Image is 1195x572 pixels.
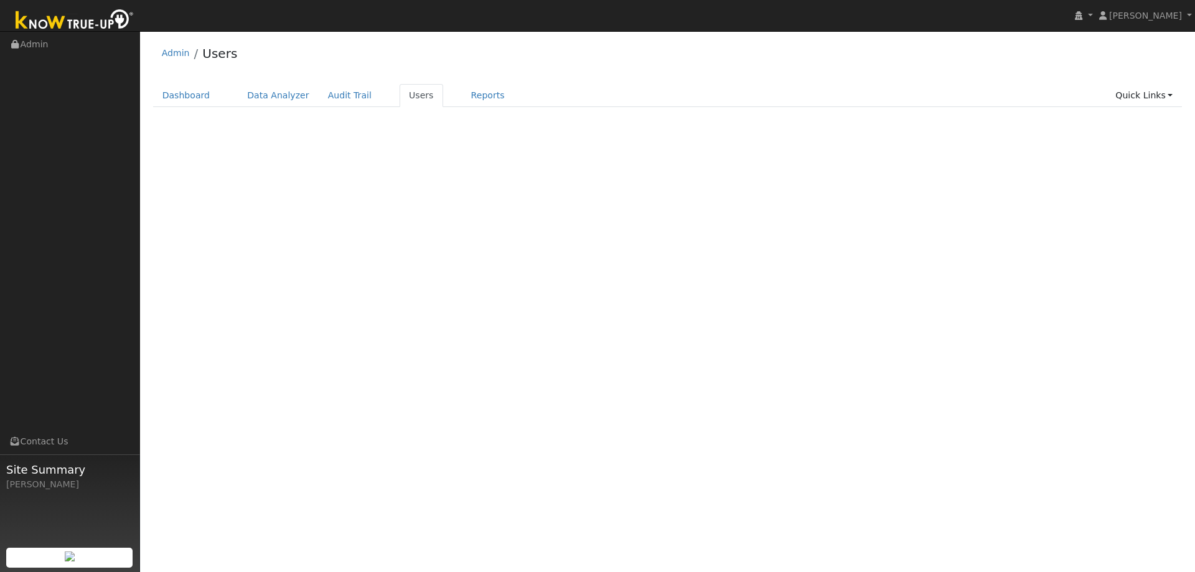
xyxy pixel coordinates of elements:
a: Users [400,84,443,107]
a: Quick Links [1106,84,1182,107]
img: retrieve [65,551,75,561]
span: [PERSON_NAME] [1109,11,1182,21]
span: Site Summary [6,461,133,478]
a: Dashboard [153,84,220,107]
a: Admin [162,48,190,58]
div: [PERSON_NAME] [6,478,133,491]
img: Know True-Up [9,7,140,35]
a: Reports [462,84,514,107]
a: Audit Trail [319,84,381,107]
a: Data Analyzer [238,84,319,107]
a: Users [202,46,237,61]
